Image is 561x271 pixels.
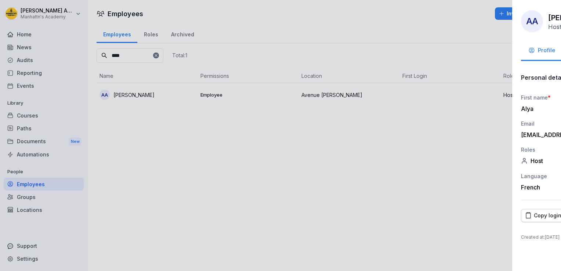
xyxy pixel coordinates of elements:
[521,10,543,32] div: AA
[528,46,555,55] div: Profile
